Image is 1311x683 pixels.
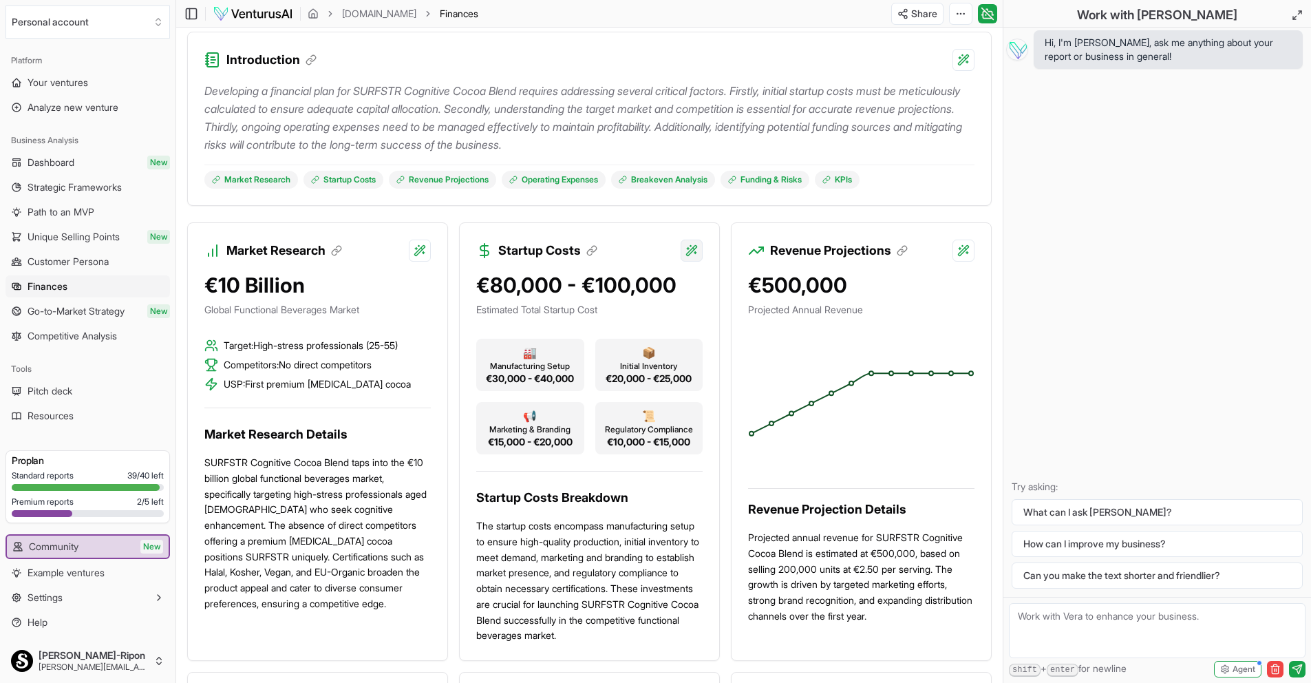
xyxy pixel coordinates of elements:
span: + for newline [1009,662,1127,677]
span: 📜 [642,408,656,424]
a: Help [6,611,170,633]
span: Dashboard [28,156,74,169]
span: Finances [440,7,478,21]
span: Strategic Frameworks [28,180,122,194]
span: Standard reports [12,470,74,481]
span: 📦 [642,344,656,361]
span: Finances [28,280,67,293]
a: Competitive Analysis [6,325,170,347]
p: Global Functional Beverages Market [204,303,431,317]
a: Unique Selling PointsNew [6,226,170,248]
a: Analyze new venture [6,96,170,118]
h2: Work with [PERSON_NAME] [1077,6,1237,25]
span: Example ventures [28,566,105,580]
span: €15,000 - €20,000 [488,435,573,449]
div: Business Analysis [6,129,170,151]
p: Try asking: [1012,480,1303,494]
span: Pitch deck [28,384,72,398]
a: Startup Costs [303,171,383,189]
span: 2 / 5 left [137,496,164,507]
a: Path to an MVP [6,201,170,223]
span: 📢 [523,408,537,424]
span: Hi, I'm [PERSON_NAME], ask me anything about your report or business in general! [1045,36,1292,63]
span: Competitive Analysis [28,329,117,343]
span: Marketing & Branding [489,424,571,435]
p: SURFSTR Cognitive Cocoa Blend taps into the €10 billion global functional beverages market, speci... [204,455,431,612]
button: What can I ask [PERSON_NAME]? [1012,499,1303,525]
span: Competitors: No direct competitors [224,358,372,372]
span: Target: High-stress professionals (25-55) [224,339,398,353]
span: USP: First premium [MEDICAL_DATA] cocoa [224,377,411,391]
span: [PERSON_NAME][EMAIL_ADDRESS][DOMAIN_NAME] [39,662,148,673]
span: 39 / 40 left [127,470,164,481]
button: [PERSON_NAME]-Ripon[PERSON_NAME][EMAIL_ADDRESS][DOMAIN_NAME] [6,644,170,677]
div: Platform [6,50,170,72]
button: Can you make the text shorter and friendlier? [1012,563,1303,589]
button: How can I improve my business? [1012,531,1303,557]
a: Pitch deck [6,380,170,402]
nav: breadcrumb [308,7,478,21]
p: Developing a financial plan for SURFSTR Cognitive Cocoa Blend requires addressing several critica... [204,82,974,154]
span: Initial Inventory [620,361,677,372]
p: Projected annual revenue for SURFSTR Cognitive Cocoa Blend is estimated at €500,000, based on sel... [748,530,974,624]
span: Resources [28,409,74,423]
a: Market Research [204,171,298,189]
div: €10 Billion [204,273,431,297]
a: KPIs [815,171,860,189]
span: New [140,540,163,554]
h3: Market Research [226,241,342,260]
span: Manufacturing Setup [490,361,570,372]
span: Unique Selling Points [28,230,120,244]
img: logo [213,6,293,22]
p: The startup costs encompass manufacturing setup to ensure high-quality production, initial invent... [476,518,703,644]
a: Strategic Frameworks [6,176,170,198]
a: Go-to-Market StrategyNew [6,300,170,322]
span: €20,000 - €25,000 [606,372,692,386]
span: Share [911,7,937,21]
span: Finances [440,8,478,19]
span: Settings [28,591,63,605]
span: New [147,156,170,169]
a: Funding & Risks [721,171,809,189]
img: Vera [1006,39,1028,61]
span: Help [28,616,47,629]
span: Your ventures [28,76,88,90]
p: Projected Annual Revenue [748,303,974,317]
button: Settings [6,587,170,609]
p: Estimated Total Startup Cost [476,303,703,317]
kbd: enter [1047,664,1078,677]
span: €30,000 - €40,000 [486,372,574,386]
span: 🏭 [523,344,537,361]
a: Operating Expenses [502,171,606,189]
span: Analyze new venture [28,101,118,114]
h3: Introduction [226,50,317,70]
span: New [147,304,170,318]
button: Share [891,3,944,25]
span: Premium reports [12,496,74,507]
kbd: shift [1009,664,1041,677]
span: [PERSON_NAME]-Ripon [39,649,148,662]
h3: Market Research Details [204,425,431,444]
img: ALV-UjXlaeEb195Q19-6ORyc8vhzn_F9cIe8fp4h26uUWdzzNj0eY9Q1zqYNpTsi6OXvi0_M1P6jJQplE_Q7a2VRlbagIH9eT... [11,650,33,672]
span: €10,000 - €15,000 [607,435,690,449]
h3: Revenue Projections [770,241,908,260]
h3: Startup Costs [498,241,597,260]
span: Go-to-Market Strategy [28,304,125,318]
span: Regulatory Compliance [605,424,693,435]
span: Agent [1233,664,1255,675]
button: Agent [1214,661,1261,677]
div: €500,000 [748,273,974,297]
h3: Pro plan [12,454,164,467]
a: DashboardNew [6,151,170,174]
div: Tools [6,358,170,380]
span: New [147,230,170,244]
span: Community [29,540,78,554]
a: Finances [6,275,170,297]
a: Revenue Projections [389,171,496,189]
a: Customer Persona [6,251,170,273]
a: [DOMAIN_NAME] [342,7,416,21]
a: CommunityNew [7,536,169,558]
span: Customer Persona [28,255,109,269]
a: Example ventures [6,562,170,584]
a: Your ventures [6,72,170,94]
